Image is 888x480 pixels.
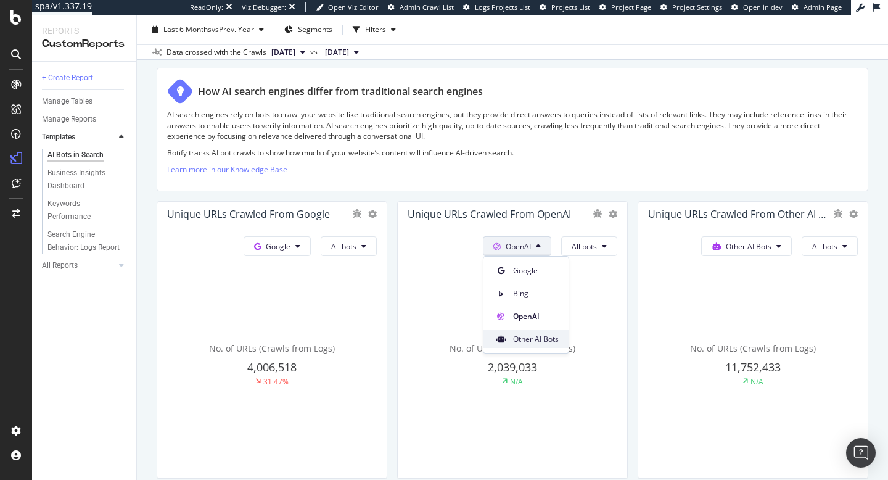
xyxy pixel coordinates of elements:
button: Last 6 MonthsvsPrev. Year [147,20,269,39]
button: Other AI Bots [701,236,792,256]
a: Templates [42,131,115,144]
button: Google [244,236,311,256]
span: No. of URLs (Crawls from Logs) [690,342,816,354]
div: Search Engine Behavior: Logs Report [47,228,120,254]
a: Manage Tables [42,95,128,108]
div: How AI search engines differ from traditional search engines [198,85,483,99]
span: Project Page [611,2,651,12]
div: bug [352,209,362,218]
div: Keywords Performance [47,197,117,223]
span: Open in dev [743,2,783,12]
span: Google [266,241,290,252]
button: Filters [348,20,401,39]
div: Viz Debugger: [242,2,286,12]
div: Open Intercom Messenger [846,438,876,468]
button: OpenAI [483,236,551,256]
div: N/A [750,376,763,387]
a: Keywords Performance [47,197,128,223]
div: N/A [510,376,523,387]
a: Admin Page [792,2,842,12]
div: + Create Report [42,72,93,85]
span: Google [513,265,559,276]
a: Admin Crawl List [388,2,454,12]
span: All bots [812,241,837,252]
div: Manage Reports [42,113,96,126]
span: Open Viz Editor [328,2,379,12]
span: Segments [298,24,332,35]
div: Manage Tables [42,95,92,108]
span: Bing [513,288,559,299]
p: AI search engines rely on bots to crawl your website like traditional search engines, but they pr... [167,109,858,141]
div: AI Bots in Search [47,149,104,162]
div: How AI search engines differ from traditional search enginesAI search engines rely on bots to cra... [157,68,868,191]
span: All bots [572,241,597,252]
a: Open in dev [731,2,783,12]
button: Segments [279,20,337,39]
span: 11,752,433 [725,360,781,374]
div: Unique URLs Crawled from OpenAI [408,208,571,220]
button: All bots [321,236,377,256]
div: Unique URLs Crawled from Google [167,208,330,220]
button: All bots [802,236,858,256]
div: Unique URLs Crawled from Other AI Bots [648,208,827,220]
div: CustomReports [42,37,126,51]
span: 2025 Sep. 5th [271,47,295,58]
div: ReadOnly: [190,2,223,12]
a: + Create Report [42,72,128,85]
button: [DATE] [266,45,310,60]
a: Project Settings [660,2,722,12]
a: Manage Reports [42,113,128,126]
a: All Reports [42,259,115,272]
span: OpenAI [513,311,559,322]
span: Last 6 Months [163,24,212,35]
div: Unique URLs Crawled from Other AI BotsOther AI BotsAll botsNo. of URLs (Crawls from Logs)11,752,4... [638,201,868,479]
span: Admin Page [804,2,842,12]
span: Admin Crawl List [400,2,454,12]
p: Botify tracks AI bot crawls to show how much of your website’s content will influence AI-driven s... [167,147,858,158]
div: Business Insights Dashboard [47,167,118,192]
span: All bots [331,241,356,252]
span: 2,039,033 [488,360,537,374]
button: All bots [561,236,617,256]
a: Business Insights Dashboard [47,167,128,192]
div: Data crossed with the Crawls [166,47,266,58]
div: Filters [365,24,386,35]
span: No. of URLs (Crawls from Logs) [450,342,575,354]
span: Projects List [551,2,590,12]
span: Other AI Bots [726,241,771,252]
div: bug [833,209,843,218]
div: Templates [42,131,75,144]
a: Search Engine Behavior: Logs Report [47,228,128,254]
a: Open Viz Editor [316,2,379,12]
span: 2024 Aug. 30th [325,47,349,58]
span: No. of URLs (Crawls from Logs) [209,342,335,354]
a: Logs Projects List [463,2,530,12]
div: bug [593,209,602,218]
div: 31.47% [263,376,289,387]
div: Unique URLs Crawled from GoogleGoogleAll botsNo. of URLs (Crawls from Logs)4,006,51831.47% [157,201,387,479]
a: Projects List [540,2,590,12]
span: OpenAI [506,241,531,252]
span: 4,006,518 [247,360,297,374]
span: Project Settings [672,2,722,12]
button: [DATE] [320,45,364,60]
div: Unique URLs Crawled from OpenAIOpenAIAll botsNo. of URLs (Crawls from Logs)2,039,033N/A [397,201,628,479]
span: Logs Projects List [475,2,530,12]
span: Other AI Bots [513,334,559,345]
span: vs [310,46,320,57]
div: All Reports [42,259,78,272]
span: vs Prev. Year [212,24,254,35]
a: AI Bots in Search [47,149,128,162]
a: Project Page [599,2,651,12]
a: Learn more in our Knowledge Base [167,164,287,175]
div: Reports [42,25,126,37]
